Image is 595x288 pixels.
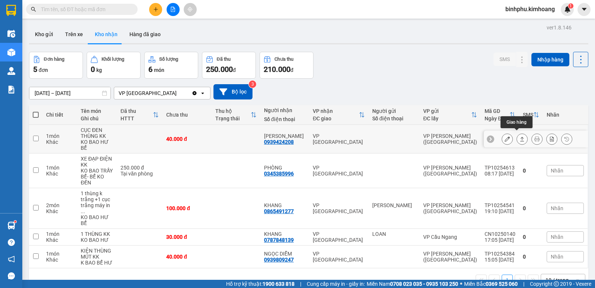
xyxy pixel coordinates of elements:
span: Nhãn [551,168,563,174]
div: XE ĐẠP ĐIỆN KK [81,156,113,168]
div: 1 món [46,251,73,257]
span: | [523,280,524,288]
div: NGỌC DIỄM [264,251,305,257]
input: Tìm tên, số ĐT hoặc mã đơn [41,5,129,13]
div: Khác [46,171,73,177]
div: 15:05 [DATE] [485,257,515,263]
div: 0345385996 [264,171,294,177]
div: 0865491277 [264,208,294,214]
svg: open [575,277,580,283]
span: Miền Nam [367,280,458,288]
div: Ngày ĐH [485,115,509,121]
div: Người gửi [372,108,416,114]
input: Select a date range. [29,87,110,99]
img: solution-icon [7,86,15,94]
div: KO BAO HƯ [81,237,113,243]
button: Chưa thu210.000đ [260,52,313,79]
span: GIAO: [3,56,58,63]
div: VP [GEOGRAPHIC_DATA] [313,202,365,214]
button: Bộ lọc [213,84,253,99]
div: VP Cầu Ngang [423,234,477,240]
div: Chi tiết [46,112,73,118]
button: Số lượng6món [144,52,198,79]
div: ver 1.8.146 [547,23,572,32]
div: VP [GEOGRAPHIC_DATA] [313,133,365,145]
sup: 1 [568,3,573,9]
span: copyright [554,281,559,287]
div: Số điện thoại [372,115,416,121]
strong: 0369 525 060 [486,281,518,287]
div: K BAO BỂ HƯ [81,260,113,266]
div: 1 món [46,165,73,171]
div: Chưa thu [274,57,293,62]
input: Selected VP Bình Phú. [177,89,178,97]
div: VP nhận [313,108,359,114]
div: 08:17 [DATE] [485,171,515,177]
button: Kho gửi [29,25,59,43]
span: [PERSON_NAME] [3,22,48,29]
button: Kho nhận [89,25,123,43]
div: Số lượng [159,57,178,62]
span: Nhãn [551,205,563,211]
th: Toggle SortBy [419,105,481,125]
div: Tại văn phòng [120,171,159,177]
div: 30.000 đ [166,234,208,240]
div: KHANG [264,231,305,237]
div: Giao hàng [517,133,528,145]
div: CỤC ĐEN THÙNG KK [81,127,113,139]
div: TRỌNG HIẾU [264,133,305,139]
span: đ [290,67,293,73]
button: Đã thu250.000đ [202,52,256,79]
div: 1 món [46,231,73,237]
span: question-circle [8,239,15,246]
div: Nhãn [547,112,584,118]
span: | [300,280,301,288]
div: 0939424208 [264,139,294,145]
span: Miền Bắc [464,280,518,288]
button: Đơn hàng5đơn [29,52,83,79]
div: Người nhận [264,107,305,113]
span: ⚪️ [460,282,462,285]
div: 0 [523,234,539,240]
div: VP [GEOGRAPHIC_DATA] [119,89,177,97]
span: message [8,272,15,279]
span: đ [233,67,236,73]
sup: 1 [14,221,16,223]
strong: 0708 023 035 - 0935 103 250 [390,281,458,287]
div: TP10254384 [485,251,515,257]
button: SMS [493,53,516,66]
span: [GEOGRAPHIC_DATA] [40,47,97,54]
div: Tên món [81,108,113,114]
div: KHANG [264,202,305,208]
span: VP [PERSON_NAME] ([GEOGRAPHIC_DATA]) [3,32,75,46]
div: 17:05 [DATE] [485,237,515,243]
span: Cung cấp máy in - giấy in: [307,280,365,288]
div: 19:10 [DATE] [485,208,515,214]
div: 0787848139 [264,237,294,243]
button: Khối lượng0kg [87,52,141,79]
div: 2 món [46,202,73,208]
div: VP [PERSON_NAME] ([GEOGRAPHIC_DATA]) [423,133,477,145]
button: Trên xe [59,25,89,43]
div: VP [PERSON_NAME] ([GEOGRAPHIC_DATA]) [423,165,477,177]
div: 100.000 đ [166,205,208,211]
div: Đơn hàng [44,57,64,62]
span: aim [187,7,193,12]
div: ĐC lấy [423,115,471,121]
div: Đã thu [120,108,153,114]
th: Toggle SortBy [481,105,519,125]
img: warehouse-icon [7,67,15,75]
div: TP10254541 [485,202,515,208]
span: 1 [569,3,572,9]
span: ... [81,208,85,214]
div: Số điện thoại [264,116,305,122]
div: Khác [46,139,73,145]
div: Khối lượng [102,57,124,62]
div: 0 [523,205,539,211]
div: 10 / trang [546,276,569,284]
span: binhphu.kimhoang [499,4,561,14]
div: Mã GD [485,108,509,114]
span: 0 [91,65,95,74]
div: Khác [46,208,73,214]
span: 6 [148,65,152,74]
